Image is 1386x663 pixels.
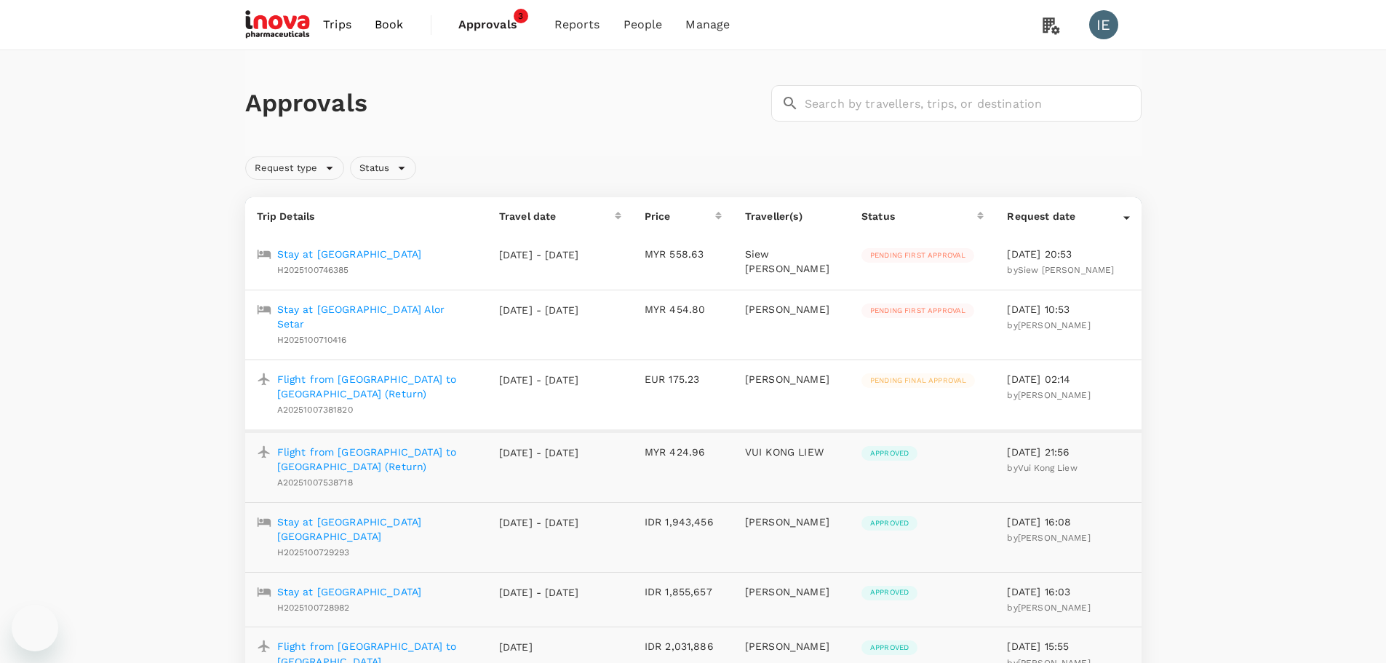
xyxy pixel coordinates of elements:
p: [DATE] - [DATE] [499,303,579,317]
div: IE [1089,10,1118,39]
span: H2025100710416 [277,335,347,345]
span: by [1007,603,1090,613]
p: [DATE] - [DATE] [499,445,579,460]
span: by [1007,390,1090,400]
span: Book [375,16,404,33]
iframe: Button to launch messaging window [12,605,58,651]
span: Pending final approval [861,376,975,386]
a: Stay at [GEOGRAPHIC_DATA] [277,247,422,261]
p: MYR 558.63 [645,247,722,261]
p: [DATE] 16:03 [1007,584,1129,599]
span: [PERSON_NAME] [1018,390,1091,400]
p: Traveller(s) [745,209,838,223]
span: Request type [246,162,327,175]
span: by [1007,533,1090,543]
a: Stay at [GEOGRAPHIC_DATA] [277,584,422,599]
span: H2025100728982 [277,603,350,613]
p: [DATE] - [DATE] [499,373,579,387]
a: Flight from [GEOGRAPHIC_DATA] to [GEOGRAPHIC_DATA] (Return) [277,372,476,401]
span: A20251007381820 [277,405,353,415]
span: Status [351,162,398,175]
span: Pending first approval [861,250,974,261]
p: MYR 424.96 [645,445,722,459]
span: Reports [554,16,600,33]
p: Siew [PERSON_NAME] [745,247,838,276]
div: Status [350,156,416,180]
h1: Approvals [245,88,765,119]
span: H2025100729293 [277,547,350,557]
div: Price [645,209,715,223]
span: [PERSON_NAME] [1018,320,1091,330]
span: by [1007,463,1077,473]
p: VUI KONG LIEW [745,445,838,459]
span: A20251007538718 [277,477,353,488]
span: by [1007,265,1114,275]
a: Stay at [GEOGRAPHIC_DATA] [GEOGRAPHIC_DATA] [277,515,476,544]
p: [DATE] 16:08 [1007,515,1129,529]
p: [PERSON_NAME] [745,372,838,386]
p: [DATE] 20:53 [1007,247,1129,261]
p: [PERSON_NAME] [745,515,838,529]
p: [DATE] - [DATE] [499,247,579,262]
div: Request date [1007,209,1123,223]
span: [PERSON_NAME] [1018,533,1091,543]
span: Siew [PERSON_NAME] [1018,265,1115,275]
span: Approved [861,643,917,653]
input: Search by travellers, trips, or destination [805,85,1142,122]
span: Approvals [458,16,531,33]
img: iNova Pharmaceuticals [245,9,312,41]
span: Approved [861,448,917,458]
span: Approved [861,587,917,598]
p: [DATE] 21:56 [1007,445,1129,459]
p: [PERSON_NAME] [745,302,838,317]
span: Pending first approval [861,306,974,316]
div: Travel date [499,209,615,223]
p: MYR 454.80 [645,302,722,317]
p: [DATE] 02:14 [1007,372,1129,386]
p: [DATE] 10:53 [1007,302,1129,317]
p: [DATE] - [DATE] [499,585,579,600]
p: IDR 1,943,456 [645,515,722,529]
span: H2025100746385 [277,265,349,275]
span: Trips [323,16,351,33]
span: Vui Kong Liew [1018,463,1078,473]
p: [DATE] [499,640,579,654]
div: Request type [245,156,345,180]
span: Manage [685,16,730,33]
p: [PERSON_NAME] [745,584,838,599]
p: IDR 1,855,657 [645,584,722,599]
span: 3 [514,9,528,23]
p: [PERSON_NAME] [745,639,838,654]
p: Trip Details [257,209,476,223]
div: Status [861,209,977,223]
p: EUR 175.23 [645,372,722,386]
p: IDR 2,031,886 [645,639,722,654]
p: [DATE] - [DATE] [499,515,579,530]
span: [PERSON_NAME] [1018,603,1091,613]
span: by [1007,320,1090,330]
p: [DATE] 15:55 [1007,639,1129,654]
span: Approved [861,518,917,528]
span: People [624,16,663,33]
a: Stay at [GEOGRAPHIC_DATA] Alor Setar [277,302,476,331]
a: Flight from [GEOGRAPHIC_DATA] to [GEOGRAPHIC_DATA] (Return) [277,445,476,474]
